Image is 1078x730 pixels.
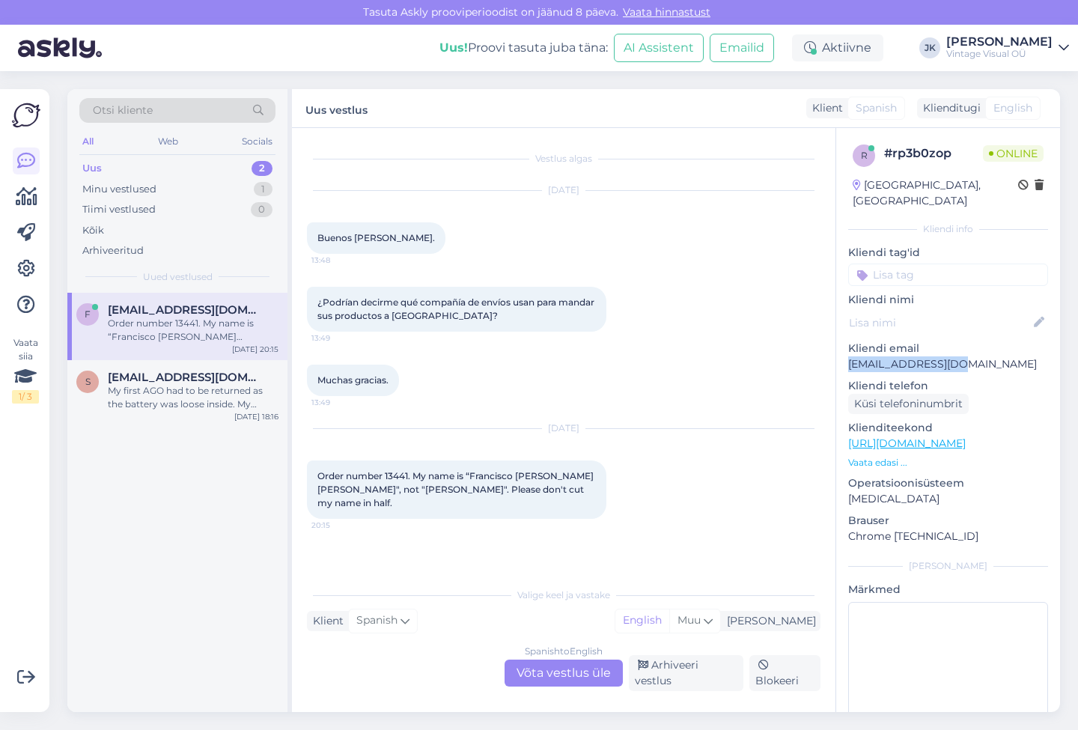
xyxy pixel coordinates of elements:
[848,245,1048,261] p: Kliendi tag'id
[305,98,368,118] label: Uus vestlus
[251,202,272,217] div: 0
[848,559,1048,573] div: [PERSON_NAME]
[82,243,144,258] div: Arhiveeritud
[12,390,39,404] div: 1 / 3
[311,520,368,531] span: 20:15
[234,411,278,422] div: [DATE] 18:16
[239,132,275,151] div: Socials
[848,378,1048,394] p: Kliendi telefon
[848,394,969,414] div: Küsi telefoninumbrit
[861,150,868,161] span: r
[629,655,743,691] div: Arhiveeri vestlus
[946,48,1053,60] div: Vintage Visual OÜ
[317,232,435,243] span: Buenos [PERSON_NAME].
[993,100,1032,116] span: English
[721,613,816,629] div: [PERSON_NAME]
[615,609,669,632] div: English
[307,152,820,165] div: Vestlus algas
[252,161,272,176] div: 2
[155,132,181,151] div: Web
[856,100,897,116] span: Spanish
[85,308,91,320] span: f
[317,296,597,321] span: ¿Podrían decirme qué compañía de envíos usan para mandar sus productos a [GEOGRAPHIC_DATA]?
[93,103,153,118] span: Otsi kliente
[848,456,1048,469] p: Vaata edasi ...
[82,182,156,197] div: Minu vestlused
[12,101,40,130] img: Askly Logo
[848,513,1048,529] p: Brauser
[356,612,398,629] span: Spanish
[749,655,820,691] div: Blokeeri
[853,177,1018,209] div: [GEOGRAPHIC_DATA], [GEOGRAPHIC_DATA]
[311,397,368,408] span: 13:49
[143,270,213,284] span: Uued vestlused
[108,371,264,384] span: so@shimata.com
[307,588,820,602] div: Valige keel ja vastake
[848,341,1048,356] p: Kliendi email
[848,356,1048,372] p: [EMAIL_ADDRESS][DOMAIN_NAME]
[848,491,1048,507] p: [MEDICAL_DATA]
[108,384,278,411] div: My first AGO had to be returned as the battery was loose inside. My second just arrived and even ...
[85,376,91,387] span: s
[806,100,843,116] div: Klient
[917,100,981,116] div: Klienditugi
[848,222,1048,236] div: Kliendi info
[79,132,97,151] div: All
[849,314,1031,331] input: Lisa nimi
[618,5,715,19] a: Vaata hinnastust
[82,202,156,217] div: Tiimi vestlused
[848,420,1048,436] p: Klienditeekond
[82,161,102,176] div: Uus
[254,182,272,197] div: 1
[525,645,603,658] div: Spanish to English
[919,37,940,58] div: JK
[848,582,1048,597] p: Märkmed
[12,336,39,404] div: Vaata siia
[439,40,468,55] b: Uus!
[505,660,623,687] div: Võta vestlus üle
[946,36,1053,48] div: [PERSON_NAME]
[848,264,1048,286] input: Lisa tag
[439,39,608,57] div: Proovi tasuta juba täna:
[848,437,966,450] a: [URL][DOMAIN_NAME]
[317,374,389,386] span: Muchas gracias.
[848,292,1048,308] p: Kliendi nimi
[677,613,701,627] span: Muu
[307,613,344,629] div: Klient
[311,255,368,266] span: 13:48
[232,344,278,355] div: [DATE] 20:15
[307,183,820,197] div: [DATE]
[792,34,883,61] div: Aktiivne
[82,223,104,238] div: Kõik
[848,475,1048,491] p: Operatsioonisüsteem
[317,470,596,508] span: Order number 13441. My name is “Francisco [PERSON_NAME] [PERSON_NAME]", not "[PERSON_NAME]". Plea...
[311,332,368,344] span: 13:49
[946,36,1069,60] a: [PERSON_NAME]Vintage Visual OÜ
[108,303,264,317] span: fjse1961@gmail.com
[108,317,278,344] div: Order number 13441. My name is “Francisco [PERSON_NAME] [PERSON_NAME]", not "[PERSON_NAME]". Plea...
[848,529,1048,544] p: Chrome [TECHNICAL_ID]
[614,34,704,62] button: AI Assistent
[983,145,1044,162] span: Online
[884,145,983,162] div: # rp3b0zop
[307,422,820,435] div: [DATE]
[710,34,774,62] button: Emailid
